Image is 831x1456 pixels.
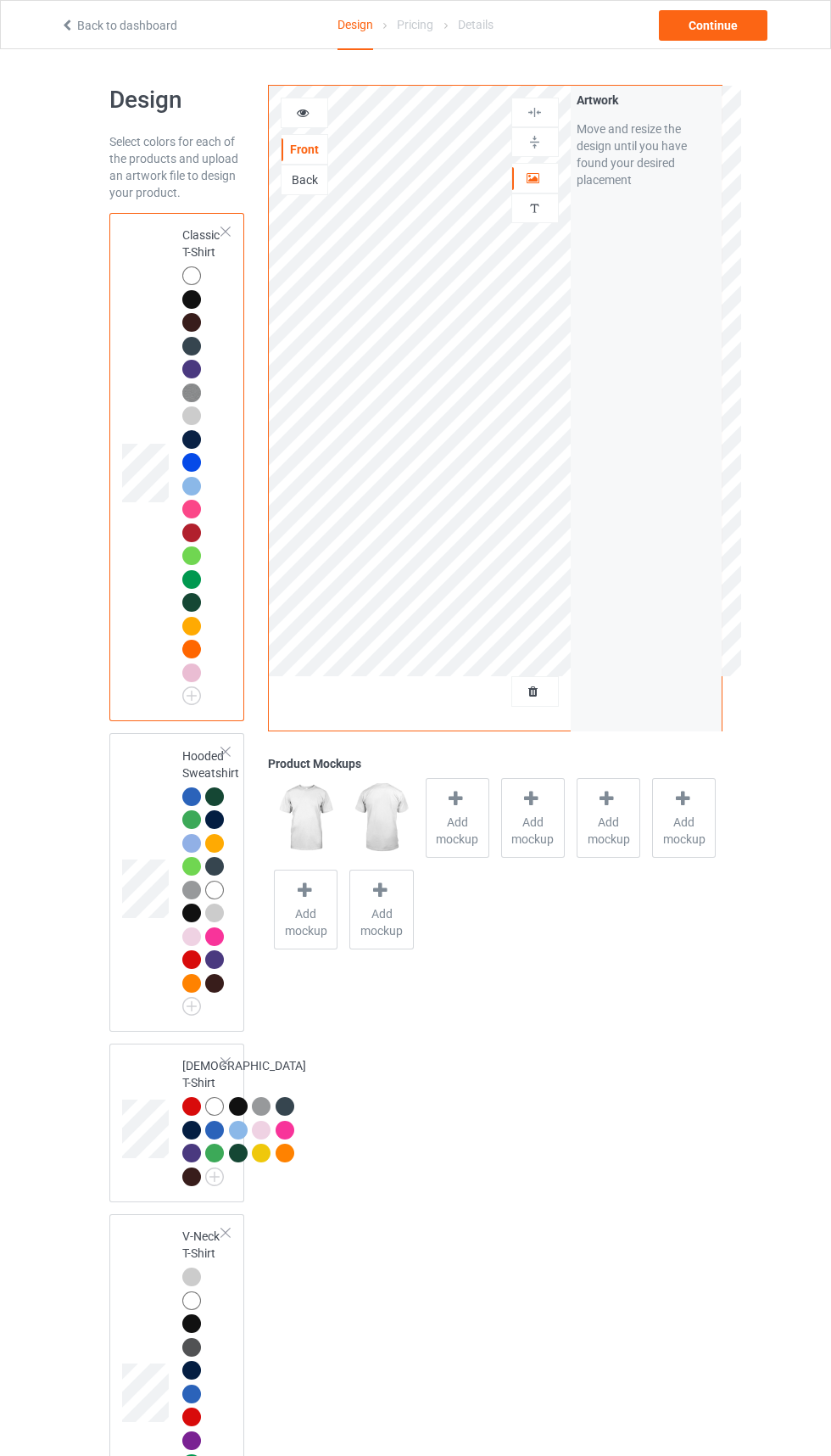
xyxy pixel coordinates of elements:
[60,19,177,32] a: Back to dashboard
[282,141,327,158] div: Front
[577,778,640,858] div: Add mockup
[109,85,245,115] h1: Design
[109,1044,245,1202] div: [DEMOGRAPHIC_DATA] T-Shirt
[577,92,716,109] div: Artwork
[349,778,413,858] img: regular.jpg
[182,748,239,1011] div: Hooded Sweatshirt
[337,1,373,50] div: Design
[458,1,494,48] div: Details
[653,814,715,848] span: Add mockup
[109,733,245,1032] div: Hooded Sweatshirt
[427,814,488,848] span: Add mockup
[274,778,337,858] img: regular.jpg
[205,1168,224,1186] img: svg+xml;base64,PD94bWwgdmVyc2lvbj0iMS4wIiBlbmNvZGluZz0iVVRGLTgiPz4KPHN2ZyB3aWR0aD0iMjJweCIgaGVpZ2...
[501,778,565,858] div: Add mockup
[577,814,639,848] span: Add mockup
[182,686,201,705] img: svg+xml;base64,PD94bWwgdmVyc2lvbj0iMS4wIiBlbmNvZGluZz0iVVRGLTgiPz4KPHN2ZyB3aWR0aD0iMjJweCIgaGVpZ2...
[268,755,722,772] div: Product Mockups
[109,133,245,201] div: Select colors for each of the products and upload an artwork file to design your product.
[502,814,564,848] span: Add mockup
[282,171,327,188] div: Back
[182,1057,306,1184] div: [DEMOGRAPHIC_DATA] T-Shirt
[275,905,337,939] span: Add mockup
[349,870,413,949] div: Add mockup
[274,870,337,949] div: Add mockup
[182,997,201,1016] img: svg+xml;base64,PD94bWwgdmVyc2lvbj0iMS4wIiBlbmNvZGluZz0iVVRGLTgiPz4KPHN2ZyB3aWR0aD0iMjJweCIgaGVpZ2...
[182,227,223,699] div: Classic T-Shirt
[527,200,543,216] img: svg%3E%0A
[527,104,543,120] img: svg%3E%0A
[527,134,543,150] img: svg%3E%0A
[397,1,433,48] div: Pricing
[109,213,245,721] div: Classic T-Shirt
[659,10,767,41] div: Continue
[577,120,716,188] div: Move and resize the design until you have found your desired placement
[350,905,412,939] span: Add mockup
[426,778,489,858] div: Add mockup
[652,778,716,858] div: Add mockup
[182,384,201,402] img: heather_texture.png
